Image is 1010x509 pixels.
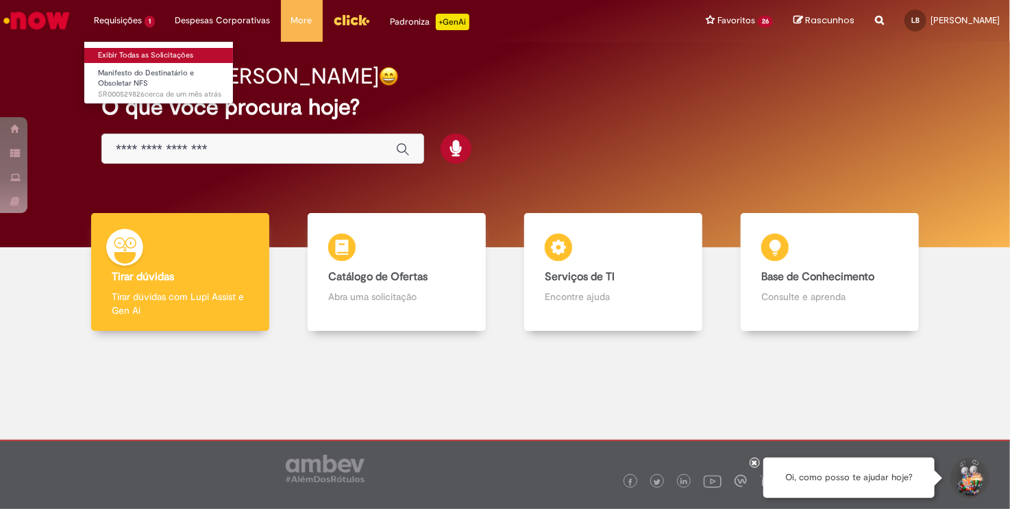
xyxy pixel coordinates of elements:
a: Serviços de TI Encontre ajuda [505,213,722,332]
img: click_logo_yellow_360x200.png [333,10,370,30]
p: Encontre ajuda [545,290,682,303]
img: happy-face.png [379,66,399,86]
span: Favoritos [717,14,755,27]
img: logo_footer_youtube.png [704,472,722,490]
a: Base de Conhecimento Consulte e aprenda [722,213,938,332]
a: Aberto SR000529826 : Manifesto do Destinatário e Obsoletar NFS [84,66,235,95]
h2: Boa tarde, [PERSON_NAME] [101,64,379,88]
span: More [291,14,312,27]
b: Base de Conhecimento [761,270,874,284]
h2: O que você procura hoje? [101,95,909,119]
span: Manifesto do Destinatário e Obsoletar NFS [98,68,194,89]
a: Tirar dúvidas Tirar dúvidas com Lupi Assist e Gen Ai [72,213,288,332]
p: +GenAi [436,14,469,30]
img: logo_footer_workplace.png [735,475,747,487]
b: Tirar dúvidas [112,270,174,284]
img: logo_footer_ambev_rotulo_gray.png [286,455,365,482]
div: Padroniza [391,14,469,30]
button: Iniciar Conversa de Suporte [948,458,989,499]
span: [PERSON_NAME] [931,14,1000,26]
p: Tirar dúvidas com Lupi Assist e Gen Ai [112,290,249,317]
img: logo_footer_linkedin.png [680,478,687,486]
a: Rascunhos [793,14,854,27]
a: Exibir Todas as Solicitações [84,48,235,63]
img: logo_footer_twitter.png [654,479,661,486]
img: ServiceNow [1,7,72,34]
p: Consulte e aprenda [761,290,898,303]
ul: Requisições [84,41,234,104]
span: Despesas Corporativas [175,14,271,27]
span: cerca de um mês atrás [145,89,221,99]
span: Rascunhos [805,14,854,27]
span: Requisições [94,14,142,27]
span: SR000529826 [98,89,221,100]
span: LB [911,16,920,25]
a: Catálogo de Ofertas Abra uma solicitação [288,213,505,332]
p: Abra uma solicitação [328,290,465,303]
img: logo_footer_naosei.png [760,475,772,487]
b: Serviços de TI [545,270,615,284]
div: Oi, como posso te ajudar hoje? [763,458,935,498]
span: 26 [758,16,773,27]
time: 28/08/2025 12:00:02 [145,89,221,99]
img: logo_footer_facebook.png [627,479,634,486]
span: 1 [145,16,155,27]
b: Catálogo de Ofertas [328,270,428,284]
